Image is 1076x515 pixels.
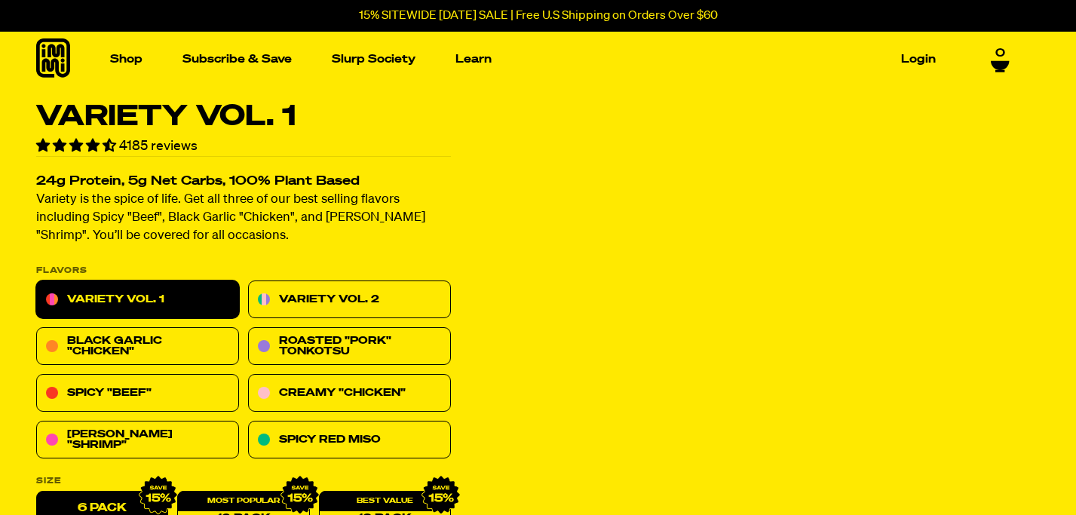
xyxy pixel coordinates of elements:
a: 0 [991,47,1010,72]
a: Spicy Red Miso [248,422,451,459]
h1: Variety Vol. 1 [36,103,451,131]
span: 4.55 stars [36,139,119,153]
p: 15% SITEWIDE [DATE] SALE | Free U.S Shipping on Orders Over $60 [359,9,718,23]
span: 0 [995,47,1005,60]
h2: 24g Protein, 5g Net Carbs, 100% Plant Based [36,176,451,189]
nav: Main navigation [104,32,942,87]
a: Spicy "Beef" [36,375,239,412]
a: Variety Vol. 2 [248,281,451,319]
a: Black Garlic "Chicken" [36,328,239,366]
a: Learn [449,48,498,71]
img: IMG_9632.png [280,476,319,515]
p: Flavors [36,267,451,275]
a: Shop [104,48,149,71]
img: IMG_9632.png [139,476,178,515]
a: Subscribe & Save [176,48,298,71]
span: 4185 reviews [119,139,198,153]
img: IMG_9632.png [422,476,461,515]
p: Variety is the spice of life. Get all three of our best selling flavors including Spicy "Beef", B... [36,192,451,246]
a: Login [895,48,942,71]
label: Size [36,477,451,486]
a: Creamy "Chicken" [248,375,451,412]
a: Variety Vol. 1 [36,281,239,319]
a: Roasted "Pork" Tonkotsu [248,328,451,366]
a: Slurp Society [326,48,422,71]
a: [PERSON_NAME] "Shrimp" [36,422,239,459]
